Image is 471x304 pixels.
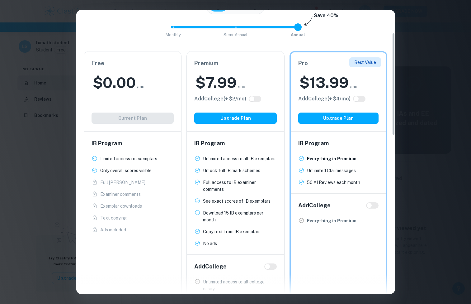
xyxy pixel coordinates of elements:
p: Copy text from IB exemplars [203,228,261,235]
p: Ads included [100,226,126,233]
p: No ads [203,240,217,247]
img: subscription-arrow.svg [304,16,313,26]
p: See exact scores of IB exemplars [203,198,271,205]
p: Text copying [100,215,127,221]
p: Unlock full IB mark schemes [203,167,260,174]
p: Full [PERSON_NAME] [100,179,145,186]
p: Unlimited access to all IB exemplars [203,155,276,162]
p: Only overall scores visible [100,167,152,174]
p: Limited access to exemplars [100,155,157,162]
p: Everything in Premium [307,217,356,224]
h2: $ 7.99 [195,73,237,93]
h6: Pro [298,59,379,68]
h6: Add College [298,201,331,210]
p: Unlimited Clai messages [307,167,356,174]
p: Download 15 IB exemplars per month [203,210,277,223]
h6: Free [92,59,174,68]
h6: Click to see all the additional College features. [194,95,246,103]
span: Monthly [166,32,181,37]
span: Annual [291,32,305,37]
h2: $ 13.99 [299,73,349,93]
h6: IB Program [194,139,277,148]
button: Upgrade Plan [298,113,379,124]
p: 50 AI Reviews each month [307,179,360,186]
p: Exemplar downloads [100,203,142,210]
h6: Click to see all the additional College features. [298,95,351,103]
span: /mo [137,83,144,90]
h2: $ 0.00 [93,73,136,93]
h6: Premium [194,59,277,68]
span: /mo [350,83,357,90]
p: Everything in Premium [307,155,356,162]
h6: Save 40% [314,12,338,22]
span: Semi-Annual [224,32,247,37]
p: Examiner comments [100,191,141,198]
h6: IB Program [92,139,174,148]
h6: IB Program [298,139,379,148]
p: Full access to IB examiner comments [203,179,277,193]
button: Upgrade Plan [194,113,277,124]
p: Best Value [354,59,376,66]
h6: Add College [194,262,227,271]
span: /mo [238,83,245,90]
